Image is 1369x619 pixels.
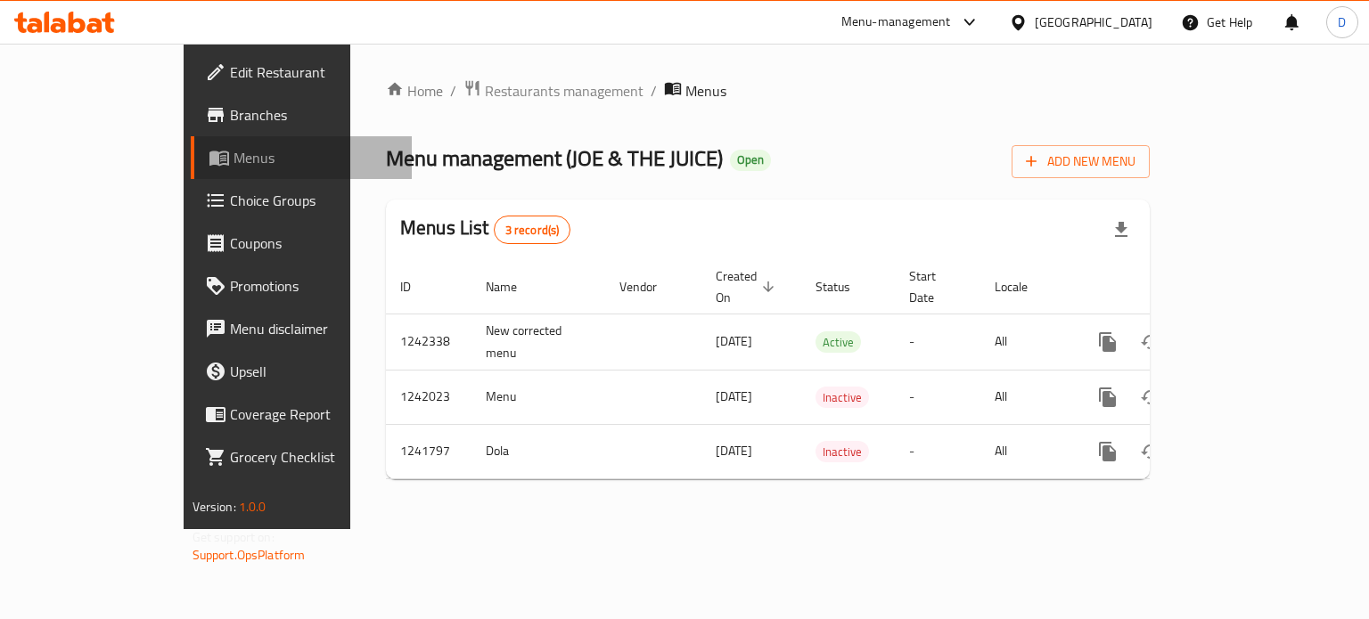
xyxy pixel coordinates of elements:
[191,222,413,265] a: Coupons
[816,387,869,408] div: Inactive
[685,80,726,102] span: Menus
[716,265,780,308] span: Created On
[191,179,413,222] a: Choice Groups
[471,424,605,478] td: Dola
[386,79,1150,102] nav: breadcrumb
[463,79,644,102] a: Restaurants management
[1072,260,1272,314] th: Actions
[1086,430,1129,473] button: more
[486,276,540,297] span: Name
[191,136,413,179] a: Menus
[230,104,398,126] span: Branches
[716,439,752,462] span: [DATE]
[619,276,680,297] span: Vendor
[471,370,605,424] td: Menu
[1086,321,1129,363] button: more
[230,403,398,425] span: Coverage Report
[816,332,861,353] span: Active
[1129,430,1172,473] button: Change Status
[193,543,306,566] a: Support.OpsPlatform
[450,80,456,102] li: /
[191,94,413,136] a: Branches
[386,424,471,478] td: 1241797
[730,150,771,171] div: Open
[386,260,1272,479] table: enhanced table
[1100,208,1143,251] div: Export file
[386,314,471,370] td: 1242338
[191,265,413,307] a: Promotions
[191,350,413,393] a: Upsell
[730,152,771,167] span: Open
[191,307,413,350] a: Menu disclaimer
[980,370,1072,424] td: All
[400,276,434,297] span: ID
[386,370,471,424] td: 1242023
[1129,376,1172,419] button: Change Status
[234,147,398,168] span: Menus
[895,370,980,424] td: -
[1035,12,1152,32] div: [GEOGRAPHIC_DATA]
[816,441,869,462] div: Inactive
[230,61,398,83] span: Edit Restaurant
[193,525,275,549] span: Get support on:
[841,12,951,33] div: Menu-management
[471,314,605,370] td: New corrected menu
[386,138,723,178] span: Menu management ( JOE & THE JUICE )
[386,80,443,102] a: Home
[485,80,644,102] span: Restaurants management
[191,436,413,478] a: Grocery Checklist
[230,190,398,211] span: Choice Groups
[651,80,657,102] li: /
[909,265,959,308] span: Start Date
[1012,145,1150,178] button: Add New Menu
[230,232,398,254] span: Coupons
[230,318,398,339] span: Menu disclaimer
[191,393,413,436] a: Coverage Report
[816,442,869,462] span: Inactive
[895,424,980,478] td: -
[816,276,873,297] span: Status
[494,216,571,244] div: Total records count
[193,495,236,518] span: Version:
[1129,321,1172,363] button: Change Status
[230,446,398,468] span: Grocery Checklist
[816,387,869,408] span: Inactive
[980,424,1072,478] td: All
[1026,151,1135,173] span: Add New Menu
[400,215,570,244] h2: Menus List
[1338,12,1346,32] span: D
[716,330,752,353] span: [DATE]
[191,51,413,94] a: Edit Restaurant
[895,314,980,370] td: -
[1086,376,1129,419] button: more
[716,385,752,408] span: [DATE]
[995,276,1051,297] span: Locale
[230,275,398,297] span: Promotions
[239,495,266,518] span: 1.0.0
[230,361,398,382] span: Upsell
[495,222,570,239] span: 3 record(s)
[980,314,1072,370] td: All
